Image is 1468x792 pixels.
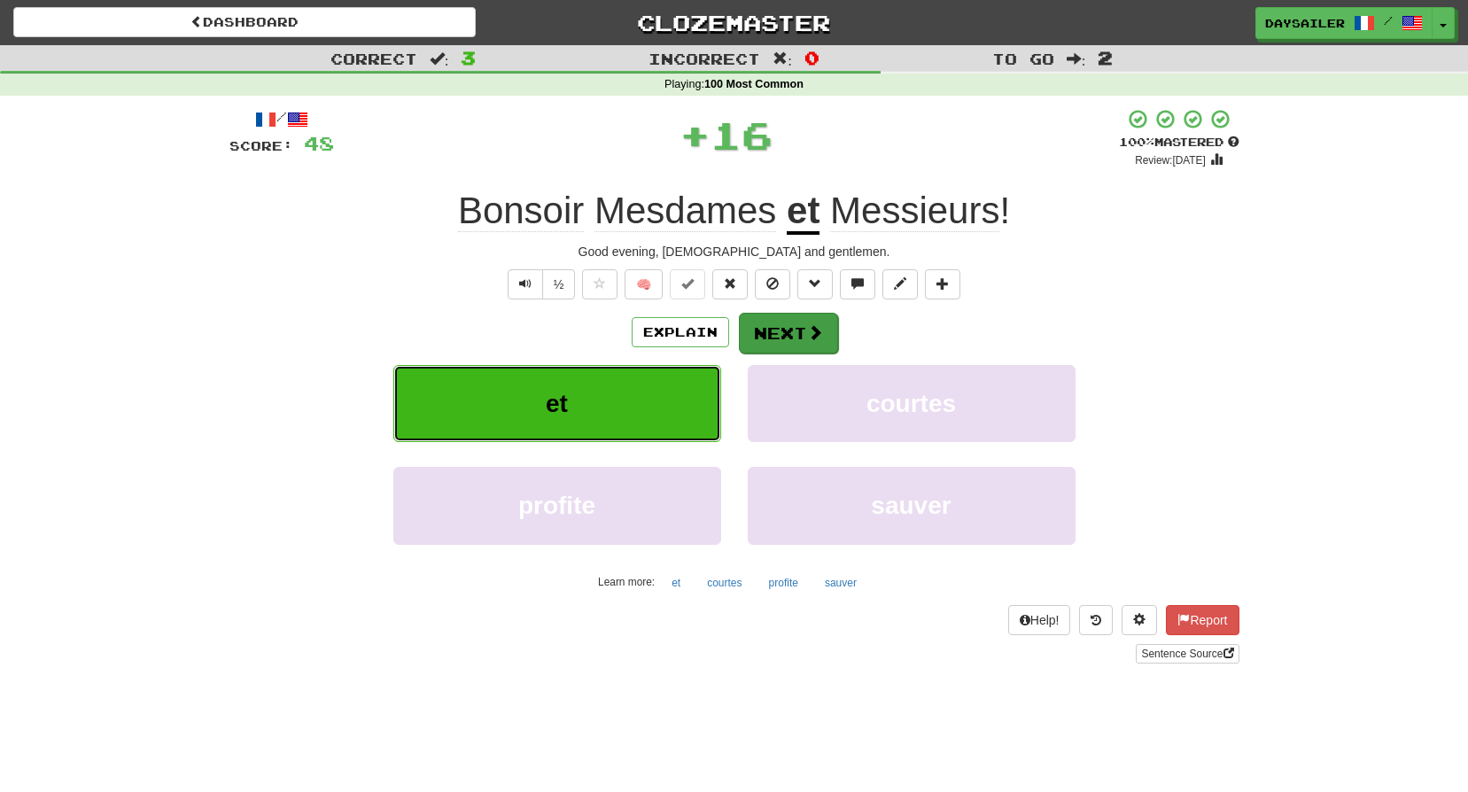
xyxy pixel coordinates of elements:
span: Daysailer [1265,15,1345,31]
span: ! [819,190,1010,232]
div: Mastered [1119,135,1239,151]
button: Report [1166,605,1239,635]
button: Grammar (alt+g) [797,269,833,299]
button: Ignore sentence (alt+i) [755,269,790,299]
span: 0 [804,47,819,68]
strong: 100 Most Common [704,78,804,90]
button: courtes [697,570,751,596]
div: / [229,108,334,130]
span: 100 % [1119,135,1154,149]
button: Discuss sentence (alt+u) [840,269,875,299]
div: Text-to-speech controls [504,269,576,299]
button: Play sentence audio (ctl+space) [508,269,543,299]
small: Review: [DATE] [1135,154,1206,167]
span: courtes [866,390,956,417]
a: Clozemaster [502,7,965,38]
button: Add to collection (alt+a) [925,269,960,299]
span: Bonsoir [458,190,584,232]
span: : [773,51,792,66]
button: Next [739,313,838,353]
span: Incorrect [649,50,760,67]
span: sauver [871,492,951,519]
span: Messieurs [830,190,999,232]
small: Learn more: [598,576,655,588]
button: profite [759,570,808,596]
a: Sentence Source [1136,644,1239,664]
button: profite [393,467,721,544]
button: Set this sentence to 100% Mastered (alt+m) [670,269,705,299]
button: 🧠 [625,269,663,299]
span: 2 [1098,47,1113,68]
span: et [546,390,568,417]
button: Round history (alt+y) [1079,605,1113,635]
button: ½ [542,269,576,299]
button: Edit sentence (alt+d) [882,269,918,299]
div: Good evening, [DEMOGRAPHIC_DATA] and gentlemen. [229,243,1239,260]
span: 16 [711,113,773,157]
span: : [1067,51,1086,66]
button: Favorite sentence (alt+f) [582,269,617,299]
button: sauver [748,467,1076,544]
u: et [787,190,819,235]
span: Correct [330,50,417,67]
a: Dashboard [13,7,476,37]
span: 3 [461,47,476,68]
span: To go [992,50,1054,67]
span: : [430,51,449,66]
a: Daysailer / [1255,7,1433,39]
span: profite [518,492,595,519]
button: Help! [1008,605,1071,635]
span: / [1384,14,1393,27]
button: et [662,570,690,596]
button: et [393,365,721,442]
button: sauver [815,570,866,596]
span: + [680,108,711,161]
span: Score: [229,138,293,153]
span: Mesdames [594,190,776,232]
button: Explain [632,317,729,347]
span: 48 [304,132,334,154]
button: Reset to 0% Mastered (alt+r) [712,269,748,299]
button: courtes [748,365,1076,442]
